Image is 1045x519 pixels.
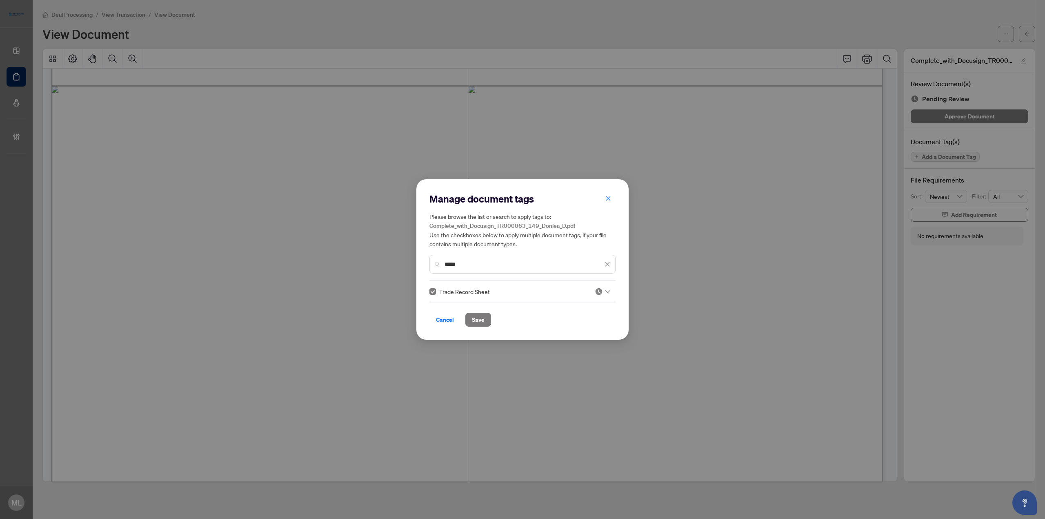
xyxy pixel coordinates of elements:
[1012,490,1037,515] button: Open asap
[429,222,575,229] span: Complete_with_Docusign_TR000063_149_Donlea_D.pdf
[436,313,454,326] span: Cancel
[595,287,603,296] img: status
[439,287,490,296] span: Trade Record Sheet
[472,313,485,326] span: Save
[605,261,610,267] span: close
[605,196,611,201] span: close
[429,212,616,248] h5: Please browse the list or search to apply tags to: Use the checkboxes below to apply multiple doc...
[595,287,610,296] span: Pending Review
[429,192,616,205] h2: Manage document tags
[465,313,491,327] button: Save
[429,313,460,327] button: Cancel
